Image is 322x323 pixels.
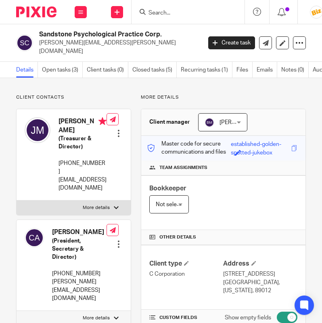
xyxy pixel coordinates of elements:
label: Show empty fields [225,314,271,322]
a: Files [236,62,253,78]
a: Client tasks (0) [87,62,128,78]
input: Search [148,10,220,17]
i: Primary [98,117,107,125]
h4: [PERSON_NAME] [59,117,107,135]
h4: Address [223,260,297,268]
h4: CUSTOM FIELDS [149,315,224,321]
img: svg%3E [16,34,33,51]
h2: Sandstone Psychological Practice Corp. [39,30,165,39]
span: Other details [159,234,196,241]
a: Details [16,62,38,78]
p: [GEOGRAPHIC_DATA], [US_STATE], 89012 [223,279,297,295]
a: Recurring tasks (1) [181,62,232,78]
p: [PHONE_NUMBER] [52,270,107,278]
p: [STREET_ADDRESS] [223,270,297,278]
img: svg%3E [25,117,50,143]
p: [PHONE_NUMBER] [59,159,107,176]
p: Client contacts [16,94,131,101]
h5: (Treasurer & Director) [59,135,107,151]
img: svg%3E [25,228,44,247]
img: svg%3E [205,118,214,127]
h5: (President, Secretary & Director) [52,237,107,262]
p: C Corporation [149,270,224,278]
p: [EMAIL_ADDRESS][DOMAIN_NAME] [59,176,107,192]
img: Pixie [16,6,56,17]
span: Team assignments [159,165,207,171]
a: Notes (0) [281,62,309,78]
span: Bookkeeper [149,185,186,192]
h4: [PERSON_NAME] [52,228,107,236]
p: More details [141,94,306,101]
a: Open tasks (3) [42,62,83,78]
p: [PERSON_NAME][EMAIL_ADDRESS][PERSON_NAME][DOMAIN_NAME] [39,39,196,55]
span: Not selected [156,202,188,207]
a: Emails [257,62,277,78]
p: More details [83,315,110,321]
a: Create task [208,36,255,49]
p: More details [83,205,110,211]
p: [PERSON_NAME][EMAIL_ADDRESS][DOMAIN_NAME] [52,278,107,302]
h3: Client manager [149,118,190,126]
a: Closed tasks (5) [132,62,177,78]
p: Master code for secure communications and files [147,140,231,156]
h4: Client type [149,260,224,268]
div: established-golden-spotted-jukebox [231,140,289,150]
span: [PERSON_NAME] [220,120,264,125]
